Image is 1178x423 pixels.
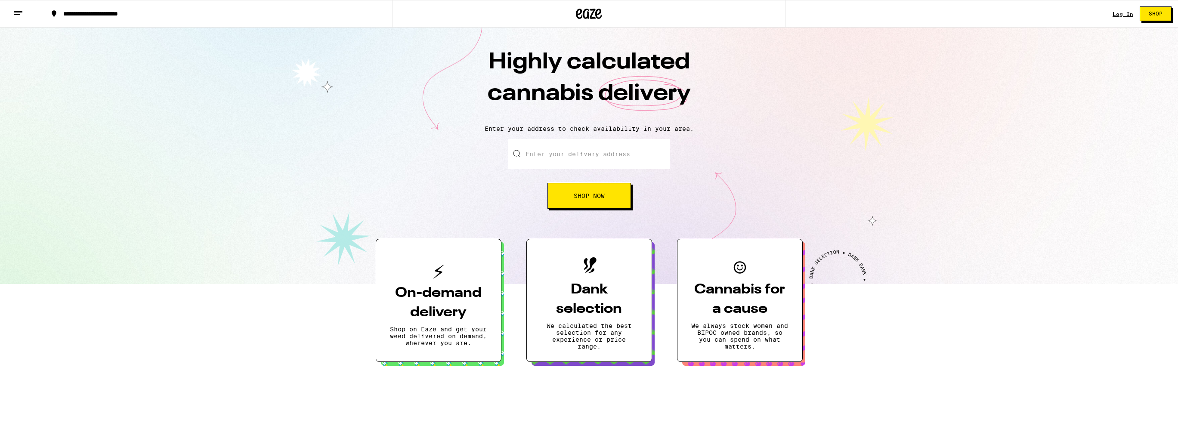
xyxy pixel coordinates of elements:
[1149,11,1163,16] span: Shop
[541,280,638,319] h3: Dank selection
[691,280,788,319] h3: Cannabis for a cause
[547,183,631,209] button: Shop Now
[541,322,638,350] p: We calculated the best selection for any experience or price range.
[439,47,740,118] h1: Highly calculated cannabis delivery
[526,239,652,362] button: Dank selectionWe calculated the best selection for any experience or price range.
[390,284,487,322] h3: On-demand delivery
[390,326,487,346] p: Shop on Eaze and get your weed delivered on demand, wherever you are.
[1140,6,1172,21] button: Shop
[677,239,803,362] button: Cannabis for a causeWe always stock women and BIPOC owned brands, so you can spend on what matters.
[1113,11,1133,17] a: Log In
[376,239,501,362] button: On-demand deliveryShop on Eaze and get your weed delivered on demand, wherever you are.
[691,322,788,350] p: We always stock women and BIPOC owned brands, so you can spend on what matters.
[508,139,670,169] input: Enter your delivery address
[574,193,605,199] span: Shop Now
[1133,6,1178,21] a: Shop
[9,125,1169,132] p: Enter your address to check availability in your area.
